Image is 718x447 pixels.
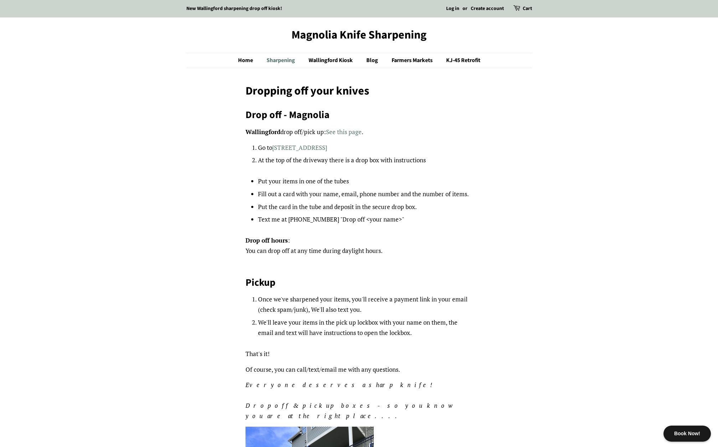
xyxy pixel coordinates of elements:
[258,189,472,199] li: Fill out a card with your name, email, phone number and the number of items.
[258,202,472,212] li: Put the card in the tube and deposit in the secure drop box.
[246,128,280,136] strong: Wallingford
[446,5,459,12] a: Log in
[326,128,362,136] a: See this page
[186,28,532,42] a: Magnolia Knife Sharpening
[258,143,472,153] li: Go to
[471,5,504,12] a: Create account
[246,236,288,244] strong: Drop off hours
[246,235,472,256] p: : You can drop off at any time during daylight hours.
[386,53,440,68] a: Farmers Markets
[186,5,282,12] a: New Wallingford sharpening drop off kiosk!
[246,127,472,137] p: drop off/pick up: .
[246,381,455,420] em: Everyone deserves a sharp knife! Dropoff & pickup boxes - so you know you are at the right place....
[663,426,711,442] div: Book Now!
[246,84,472,98] h1: Dropping off your knives
[361,53,385,68] a: Blog
[261,53,302,68] a: Sharpening
[246,349,472,359] p: That's it!
[258,294,472,315] li: Once we've sharpened your items, you'll receive a payment link in your email (check spam/junk), W...
[258,318,472,338] li: We'll leave your items in the pick up lockbox with your name on them, the email and text will hav...
[246,365,472,375] p: Of course, you can call/text/email me with any questions.
[303,53,360,68] a: Wallingford Kiosk
[246,108,472,121] h2: Drop off - Magnolia
[523,5,532,13] a: Cart
[258,155,472,166] li: At the top of the driveway there is a drop box with instructions
[258,214,472,225] li: Text me at [PHONE_NUMBER] "Drop off <your name>"
[441,53,480,68] a: KJ-45 Retrofit
[463,5,468,13] li: or
[238,53,260,68] a: Home
[272,143,327,152] a: [STREET_ADDRESS]
[246,276,472,289] h2: Pickup
[258,176,472,187] li: Put your items in one of the tubes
